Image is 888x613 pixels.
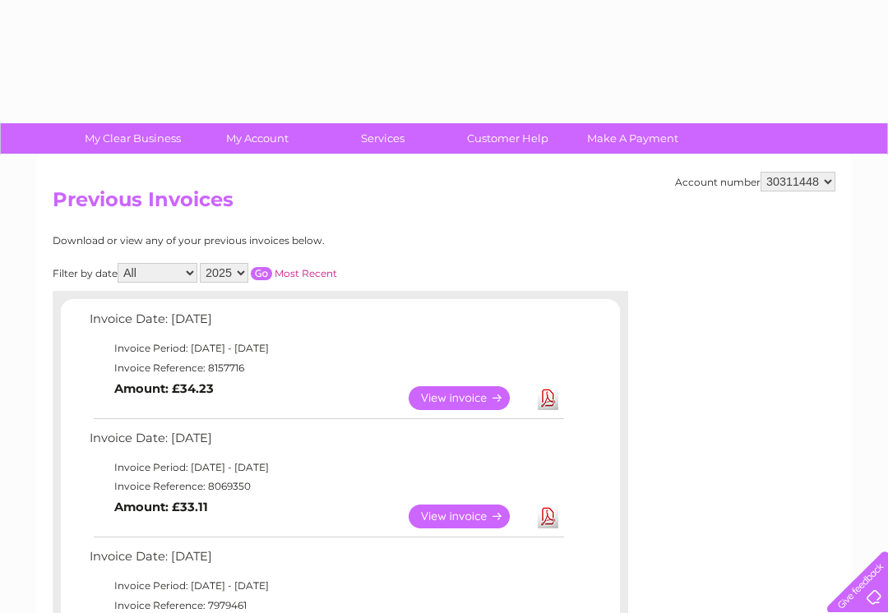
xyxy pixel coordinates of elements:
[86,576,567,596] td: Invoice Period: [DATE] - [DATE]
[86,339,567,358] td: Invoice Period: [DATE] - [DATE]
[114,381,214,396] b: Amount: £34.23
[114,500,208,514] b: Amount: £33.11
[538,386,558,410] a: Download
[53,235,484,247] div: Download or view any of your previous invoices below.
[65,123,201,154] a: My Clear Business
[86,477,567,496] td: Invoice Reference: 8069350
[275,267,337,279] a: Most Recent
[315,123,451,154] a: Services
[675,172,835,191] div: Account number
[86,427,567,458] td: Invoice Date: [DATE]
[86,358,567,378] td: Invoice Reference: 8157716
[86,308,567,339] td: Invoice Date: [DATE]
[86,546,567,576] td: Invoice Date: [DATE]
[440,123,576,154] a: Customer Help
[565,123,701,154] a: Make A Payment
[190,123,326,154] a: My Account
[409,386,530,410] a: View
[53,188,835,219] h2: Previous Invoices
[409,505,530,528] a: View
[53,263,484,283] div: Filter by date
[86,458,567,477] td: Invoice Period: [DATE] - [DATE]
[538,505,558,528] a: Download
